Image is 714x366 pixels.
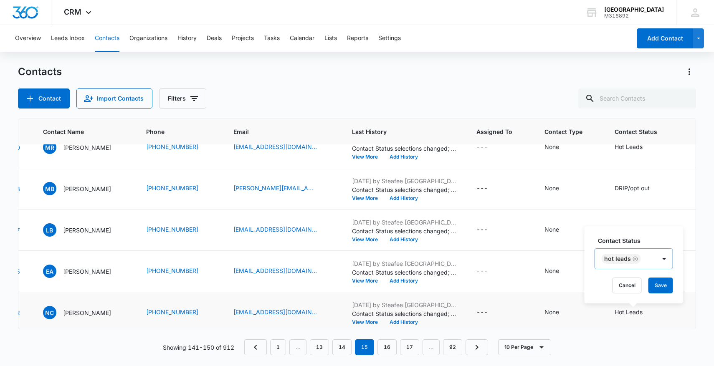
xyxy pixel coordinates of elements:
[378,25,401,52] button: Settings
[352,237,384,242] button: View More
[400,339,419,355] a: Page 17
[352,300,456,309] p: [DATE] by Steafee [GEOGRAPHIC_DATA]
[43,182,126,195] div: Contact Name - Megan Bucellato - Select to Edit Field
[604,256,631,262] div: Hot Leads
[233,308,332,318] div: Email - mmconchy2011@gmail.com - Select to Edit Field
[355,339,374,355] em: 15
[270,339,286,355] a: Page 1
[146,184,213,194] div: Phone - +17606098399 - Select to Edit Field
[544,142,574,152] div: Contact Type - None - Select to Edit Field
[352,144,456,153] p: Contact Status selections changed; None was removed and Hot Leads was added.
[233,225,332,235] div: Email - Bachmanml@yahoo.com - Select to Edit Field
[476,142,503,152] div: Assigned To - - Select to Edit Field
[63,143,111,152] p: [PERSON_NAME]
[578,88,696,109] input: Search Contacts
[233,266,317,275] a: [EMAIL_ADDRESS][DOMAIN_NAME]
[146,308,198,316] a: [PHONE_NUMBER]
[544,142,559,151] div: None
[352,309,456,318] p: Contact Status selections changed; None was removed and Hot Leads was added.
[233,184,332,194] div: Email - Megan.bucellato@icloud.com - Select to Edit Field
[347,25,368,52] button: Reports
[476,184,488,194] div: ---
[43,223,126,237] div: Contact Name - Leslie Bachman - Select to Edit Field
[146,142,213,152] div: Phone - +19514749607 - Select to Edit Field
[498,339,551,355] button: 10 Per Page
[233,266,332,276] div: Email - elecia7791@gmail.com - Select to Edit Field
[43,141,56,154] span: MR
[233,184,317,192] a: [PERSON_NAME][EMAIL_ADDRESS][PERSON_NAME][DOMAIN_NAME]
[146,142,198,151] a: [PHONE_NUMBER]
[159,88,206,109] button: Filters
[43,306,56,319] span: NC
[163,343,234,352] p: Showing 141-150 of 912
[384,196,424,201] button: Add History
[615,184,650,192] div: DRIP/opt out
[476,225,503,235] div: Assigned To - - Select to Edit Field
[544,225,574,235] div: Contact Type - None - Select to Edit Field
[384,278,424,283] button: Add History
[384,154,424,159] button: Add History
[244,339,267,355] a: Previous Page
[264,25,280,52] button: Tasks
[352,268,456,277] p: Contact Status selections changed; None was removed and Hot Leads was added.
[43,265,126,278] div: Contact Name - Elecia Alvarado - Select to Edit Field
[544,225,559,234] div: None
[476,127,512,136] span: Assigned To
[233,127,320,136] span: Email
[352,278,384,283] button: View More
[43,127,114,136] span: Contact Name
[146,225,198,234] a: [PHONE_NUMBER]
[352,320,384,325] button: View More
[146,266,213,276] div: Phone - +15628248318 - Select to Edit Field
[352,154,384,159] button: View More
[233,225,317,234] a: [EMAIL_ADDRESS][DOMAIN_NAME]
[177,25,197,52] button: History
[43,141,126,154] div: Contact Name - Michael R Lind - Select to Edit Field
[615,225,681,235] div: Contact Status - Special Purchased - Select to Edit Field
[544,266,574,276] div: Contact Type - None - Select to Edit Field
[63,184,111,193] p: [PERSON_NAME]
[613,278,642,293] button: Cancel
[615,225,666,234] div: Special Purchased
[352,185,456,194] p: Contact Status selections changed; Hot Leads was removed and DRIP/opt out was added.
[384,320,424,325] button: Add History
[615,142,658,152] div: Contact Status - Hot Leads - Select to Edit Field
[43,306,126,319] div: Contact Name - Nicole Cool - Select to Edit Field
[476,266,488,276] div: ---
[466,339,488,355] a: Next Page
[352,196,384,201] button: View More
[233,308,317,316] a: [EMAIL_ADDRESS][DOMAIN_NAME]
[146,184,198,192] a: [PHONE_NUMBER]
[146,266,198,275] a: [PHONE_NUMBER]
[544,308,559,316] div: None
[615,184,665,194] div: Contact Status - DRIP/opt out - Select to Edit Field
[544,127,582,136] span: Contact Type
[146,225,213,235] div: Phone - +19097202190 - Select to Edit Field
[604,13,664,19] div: account id
[63,226,111,235] p: [PERSON_NAME]
[443,339,462,355] a: Page 92
[476,308,503,318] div: Assigned To - - Select to Edit Field
[683,65,696,78] button: Actions
[63,267,111,276] p: [PERSON_NAME]
[146,308,213,318] div: Phone - +14424381385 - Select to Edit Field
[63,308,111,317] p: [PERSON_NAME]
[51,25,85,52] button: Leads Inbox
[18,88,70,109] button: Add Contact
[290,25,314,52] button: Calendar
[615,127,672,136] span: Contact Status
[310,339,329,355] a: Page 13
[207,25,222,52] button: Deals
[476,142,488,152] div: ---
[384,237,424,242] button: Add History
[615,142,643,151] div: Hot Leads
[129,25,167,52] button: Organizations
[615,308,658,318] div: Contact Status - Hot Leads - Select to Edit Field
[332,339,352,355] a: Page 14
[544,184,574,194] div: Contact Type - None - Select to Edit Field
[244,339,488,355] nav: Pagination
[95,25,119,52] button: Contacts
[598,236,676,245] label: Contact Status
[544,184,559,192] div: None
[324,25,337,52] button: Lists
